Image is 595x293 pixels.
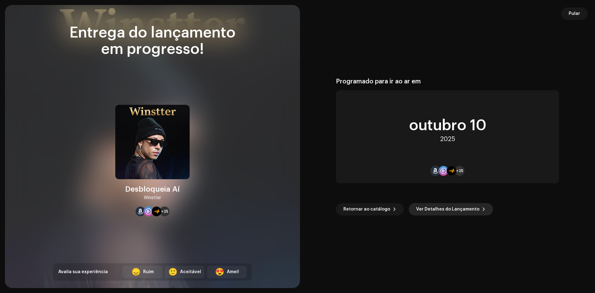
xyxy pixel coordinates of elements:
button: Pular [561,7,588,20]
div: Ruim [143,269,154,275]
div: Aceitável [180,269,201,275]
span: Retornar ao catálogo [343,203,390,215]
img: d86807d7-cd33-47d4-aded-bad438723f4a [115,105,190,179]
button: Retornar ao catálogo [336,203,404,215]
span: Avalia sua experiência [58,270,108,274]
div: Winstter [144,194,161,202]
div: outubro 10 [409,118,486,133]
div: 😍 [215,268,224,276]
div: 😞 [131,268,141,276]
div: 🙂 [168,268,178,276]
span: +25 [456,168,463,173]
span: Pular [569,7,580,20]
span: +25 [161,209,168,214]
div: 2025 [440,135,455,143]
div: Amei! [227,269,239,275]
div: Programado para ir ao ar em [336,78,559,85]
span: Ver Detalhes do Lançamento [416,203,479,215]
div: Entrega do lançamento em progresso! [53,25,252,58]
div: Desbloqueia Aí [125,184,180,194]
button: Ver Detalhes do Lançamento [409,203,493,215]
